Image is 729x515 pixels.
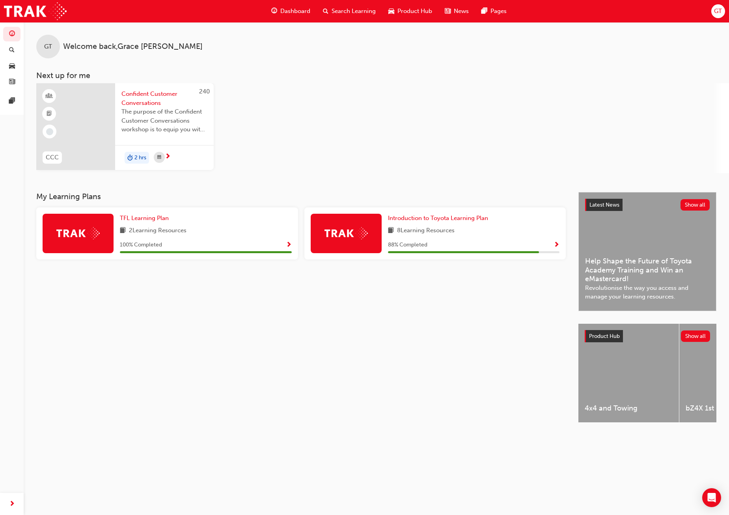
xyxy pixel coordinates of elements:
span: GT [714,7,722,16]
span: next-icon [165,153,171,160]
span: Welcome back , Grace [PERSON_NAME] [63,42,203,51]
span: Latest News [589,202,619,208]
span: Show Progress [554,242,559,249]
span: GT [44,42,52,51]
span: car-icon [9,63,15,70]
img: Trak [4,2,67,20]
button: Show all [681,199,710,211]
h3: Next up for me [24,71,729,80]
span: Show Progress [286,242,292,249]
a: search-iconSearch Learning [317,3,382,19]
span: 2 hrs [134,153,146,162]
span: 2 Learning Resources [129,226,186,236]
span: Product Hub [589,333,620,340]
span: next-icon [9,499,15,509]
span: 8 Learning Resources [397,226,455,236]
span: CCC [46,153,59,162]
div: Open Intercom Messenger [702,488,721,507]
a: car-iconProduct Hub [382,3,438,19]
button: Show Progress [554,240,559,250]
span: learningResourceType_INSTRUCTOR_LED-icon [47,91,52,101]
a: guage-iconDashboard [265,3,317,19]
a: Latest NewsShow all [585,199,710,211]
span: duration-icon [127,153,133,163]
span: book-icon [388,226,394,236]
span: 88 % Completed [388,241,427,250]
span: 240 [199,88,210,95]
span: news-icon [445,6,451,16]
a: 240CCCConfident Customer ConversationsThe purpose of the Confident Customer Conversations worksho... [36,83,214,170]
a: Product HubShow all [585,330,710,343]
span: booktick-icon [47,109,52,119]
span: The purpose of the Confident Customer Conversations workshop is to equip you with tools to commun... [121,107,207,134]
span: 100 % Completed [120,241,162,250]
button: Show Progress [286,240,292,250]
span: search-icon [9,47,15,54]
a: news-iconNews [438,3,475,19]
span: book-icon [120,226,126,236]
a: Introduction to Toyota Learning Plan [388,214,491,223]
span: 4x4 and Towing [585,404,673,413]
span: search-icon [323,6,328,16]
span: Revolutionise the way you access and manage your learning resources. [585,284,710,301]
span: Product Hub [397,7,432,16]
button: Show all [681,330,710,342]
img: Trak [56,227,100,239]
span: guage-icon [271,6,277,16]
button: GT [711,4,725,18]
span: guage-icon [9,31,15,38]
a: 4x4 and Towing [578,324,679,422]
span: Confident Customer Conversations [121,90,207,107]
span: TFL Learning Plan [120,215,169,222]
span: Help Shape the Future of Toyota Academy Training and Win an eMastercard! [585,257,710,284]
span: learningRecordVerb_NONE-icon [46,128,53,135]
span: Dashboard [280,7,310,16]
span: pages-icon [9,98,15,105]
img: Trak [324,227,368,239]
span: Pages [490,7,507,16]
span: Introduction to Toyota Learning Plan [388,215,488,222]
h3: My Learning Plans [36,192,566,201]
span: News [454,7,469,16]
span: pages-icon [481,6,487,16]
span: news-icon [9,79,15,86]
span: calendar-icon [157,153,161,162]
a: TFL Learning Plan [120,214,172,223]
a: Latest NewsShow allHelp Shape the Future of Toyota Academy Training and Win an eMastercard!Revolu... [578,192,716,311]
span: Search Learning [332,7,376,16]
span: car-icon [388,6,394,16]
a: pages-iconPages [475,3,513,19]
